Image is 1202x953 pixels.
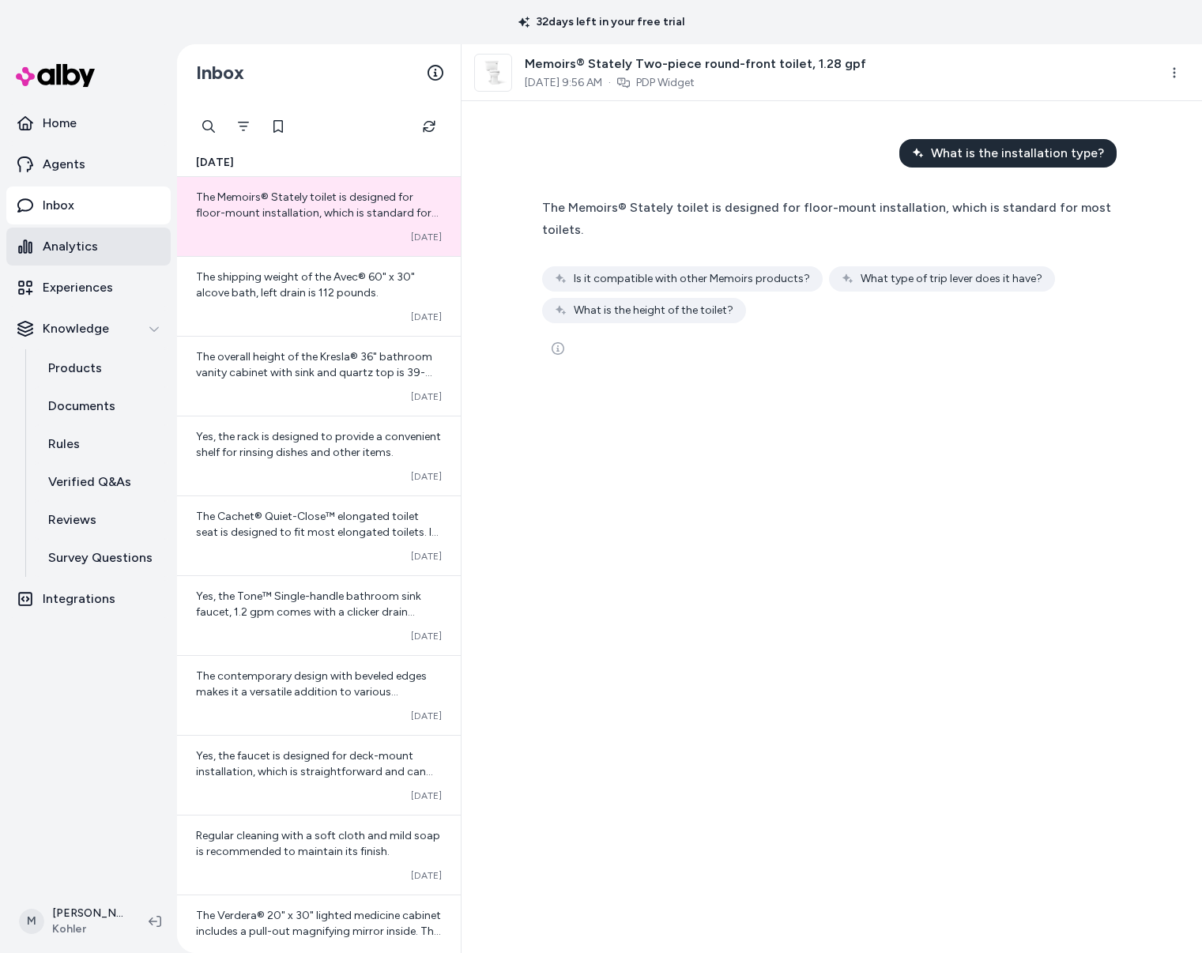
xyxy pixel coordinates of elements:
[196,829,440,858] span: Regular cleaning with a soft cloth and mild soap is recommended to maintain its finish.
[542,200,1111,237] span: The Memoirs® Stately toilet is designed for floor-mount installation, which is standard for most ...
[861,271,1042,287] span: What type of trip lever does it have?
[177,256,461,336] a: The shipping weight of the Avec® 60" x 30" alcove bath, left drain is 112 pounds.[DATE]
[43,155,85,174] p: Agents
[9,896,136,947] button: M[PERSON_NAME]Kohler
[413,111,445,142] button: Refresh
[48,510,96,529] p: Reviews
[43,114,77,133] p: Home
[228,111,259,142] button: Filter
[177,495,461,575] a: The Cachet® Quiet-Close™ elongated toilet seat is designed to fit most elongated toilets. If you ...
[196,61,244,85] h2: Inbox
[177,575,461,655] a: Yes, the Tone™ Single-handle bathroom sink faucet, 1.2 gpm comes with a clicker drain assembly th...
[48,397,115,416] p: Documents
[48,548,153,567] p: Survey Questions
[43,278,113,297] p: Experiences
[16,64,95,87] img: alby Logo
[177,336,461,416] a: The overall height of the Kresla® 36" bathroom vanity cabinet with sink and quartz top is 39-11/1...
[32,539,171,577] a: Survey Questions
[177,815,461,895] a: Regular cleaning with a soft cloth and mild soap is recommended to maintain its finish.[DATE]
[6,228,171,266] a: Analytics
[43,319,109,338] p: Knowledge
[48,435,80,454] p: Rules
[411,789,442,802] span: [DATE]
[609,75,611,91] span: ·
[542,333,574,364] button: See more
[411,231,442,243] span: [DATE]
[43,590,115,608] p: Integrations
[574,271,810,287] span: Is it compatible with other Memoirs products?
[32,501,171,539] a: Reviews
[6,580,171,618] a: Integrations
[636,75,695,91] a: PDP Widget
[525,75,602,91] span: [DATE] 9:56 AM
[6,186,171,224] a: Inbox
[32,425,171,463] a: Rules
[411,311,442,323] span: [DATE]
[6,310,171,348] button: Knowledge
[574,303,733,318] span: What is the height of the toilet?
[32,463,171,501] a: Verified Q&As
[48,473,131,492] p: Verified Q&As
[525,55,866,73] span: Memoirs® Stately Two-piece round-front toilet, 1.28 gpf
[196,590,438,635] span: Yes, the Tone™ Single-handle bathroom sink faucet, 1.2 gpm comes with a clicker drain assembly th...
[177,735,461,815] a: Yes, the faucet is designed for deck-mount installation, which is straightforward and can typical...
[6,104,171,142] a: Home
[509,14,694,30] p: 32 days left in your free trial
[48,359,102,378] p: Products
[475,55,511,91] img: 3933-RA-0_ISO_d2c0041115_rgb
[196,749,433,794] span: Yes, the faucet is designed for deck-mount installation, which is straightforward and can typical...
[177,655,461,735] a: The contemporary design with beveled edges makes it a versatile addition to various bathroom styl...
[411,390,442,403] span: [DATE]
[43,196,74,215] p: Inbox
[411,710,442,722] span: [DATE]
[177,177,461,256] a: The Memoirs® Stately toilet is designed for floor-mount installation, which is standard for most ...
[6,269,171,307] a: Experiences
[411,550,442,563] span: [DATE]
[19,909,44,934] span: M
[411,869,442,882] span: [DATE]
[52,921,123,937] span: Kohler
[411,630,442,642] span: [DATE]
[196,190,439,235] span: The Memoirs® Stately toilet is designed for floor-mount installation, which is standard for most ...
[411,470,442,483] span: [DATE]
[196,430,441,459] span: Yes, the rack is designed to provide a convenient shelf for rinsing dishes and other items.
[177,416,461,495] a: Yes, the rack is designed to provide a convenient shelf for rinsing dishes and other items.[DATE]
[43,237,98,256] p: Analytics
[196,350,438,411] span: The overall height of the Kresla® 36" bathroom vanity cabinet with sink and quartz top is 39-11/1...
[32,349,171,387] a: Products
[52,906,123,921] p: [PERSON_NAME]
[931,144,1104,163] span: What is the installation type?
[6,145,171,183] a: Agents
[196,669,427,714] span: The contemporary design with beveled edges makes it a versatile addition to various bathroom styles.
[32,387,171,425] a: Documents
[196,155,234,171] span: [DATE]
[196,510,439,571] span: The Cachet® Quiet-Close™ elongated toilet seat is designed to fit most elongated toilets. If you ...
[196,270,415,299] span: The shipping weight of the Avec® 60" x 30" alcove bath, left drain is 112 pounds.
